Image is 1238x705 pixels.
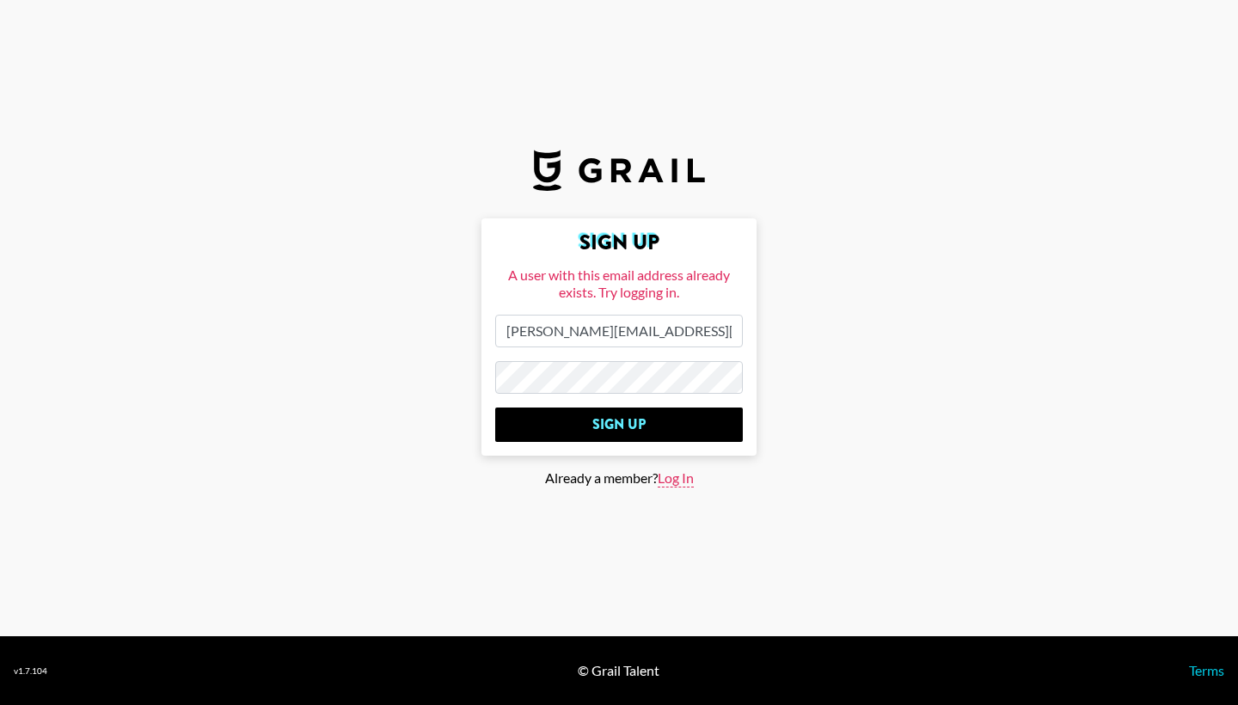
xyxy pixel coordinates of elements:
span: Log In [658,469,694,487]
div: v 1.7.104 [14,665,47,677]
img: Grail Talent Logo [533,150,705,191]
input: Email [495,315,743,347]
input: Sign Up [495,408,743,442]
div: © Grail Talent [578,662,659,679]
div: A user with this email address already exists. Try logging in. [495,267,743,301]
h2: Sign Up [495,232,743,253]
a: Terms [1189,662,1224,678]
div: Already a member? [14,469,1224,487]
